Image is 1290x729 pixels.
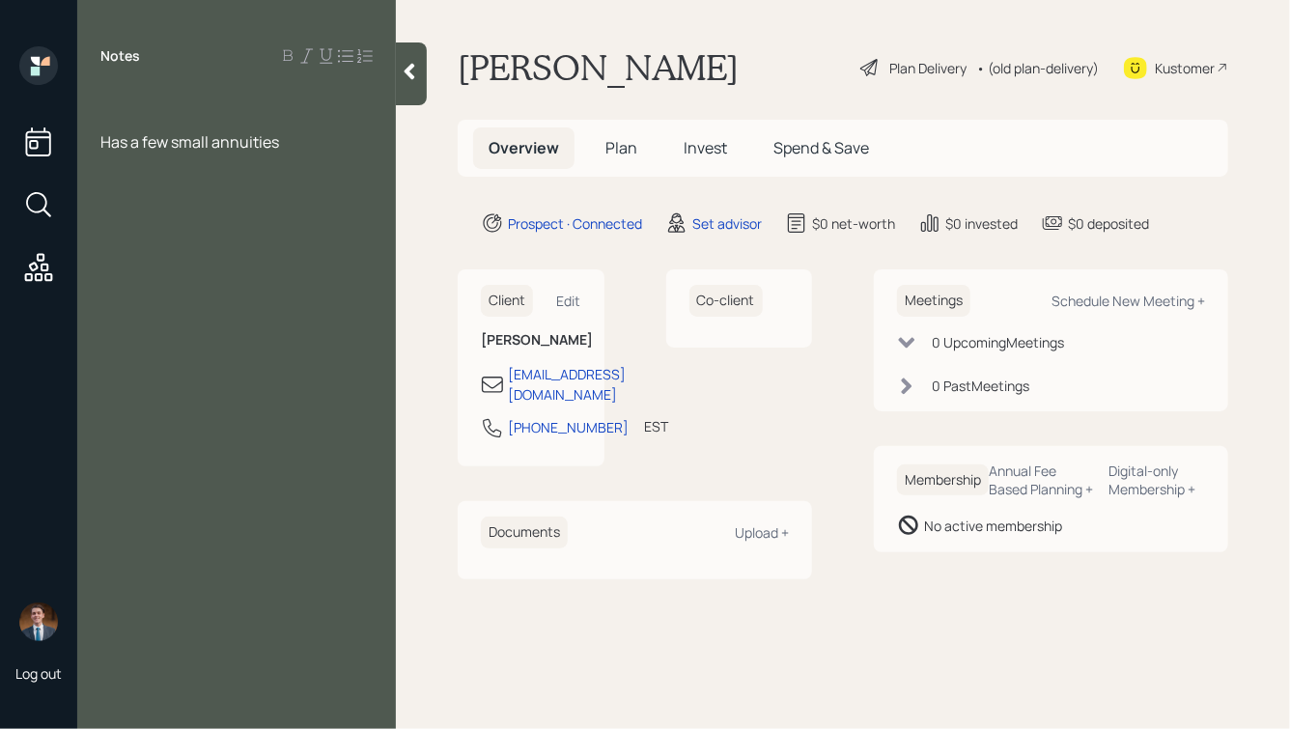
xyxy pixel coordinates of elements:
[689,285,763,317] h6: Co-client
[644,416,668,436] div: EST
[932,332,1064,352] div: 0 Upcoming Meeting s
[1155,58,1215,78] div: Kustomer
[15,664,62,683] div: Log out
[489,137,559,158] span: Overview
[945,213,1018,234] div: $0 invested
[1109,462,1205,498] div: Digital-only Membership +
[1052,292,1205,310] div: Schedule New Meeting +
[889,58,967,78] div: Plan Delivery
[735,523,789,542] div: Upload +
[100,131,279,153] span: Has a few small annuities
[557,292,581,310] div: Edit
[458,46,739,89] h1: [PERSON_NAME]
[605,137,637,158] span: Plan
[773,137,869,158] span: Spend & Save
[932,376,1029,396] div: 0 Past Meeting s
[924,516,1062,536] div: No active membership
[100,46,140,66] label: Notes
[684,137,727,158] span: Invest
[508,364,626,405] div: [EMAIL_ADDRESS][DOMAIN_NAME]
[989,462,1094,498] div: Annual Fee Based Planning +
[481,285,533,317] h6: Client
[897,285,970,317] h6: Meetings
[481,517,568,548] h6: Documents
[481,332,581,349] h6: [PERSON_NAME]
[692,213,762,234] div: Set advisor
[812,213,895,234] div: $0 net-worth
[508,213,642,234] div: Prospect · Connected
[897,464,989,496] h6: Membership
[1068,213,1149,234] div: $0 deposited
[976,58,1099,78] div: • (old plan-delivery)
[508,417,629,437] div: [PHONE_NUMBER]
[19,603,58,641] img: hunter_neumayer.jpg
